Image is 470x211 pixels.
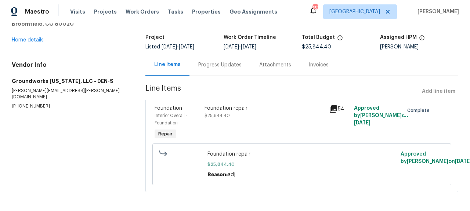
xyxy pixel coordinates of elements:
span: [DATE] [241,44,256,50]
span: Complete [407,107,433,114]
span: Foundation [155,106,182,111]
span: Properties [192,8,221,15]
span: Reason: [207,172,228,177]
span: - [162,44,194,50]
span: Work Orders [126,8,159,15]
span: Foundation repair [207,150,396,158]
div: Invoices [309,61,329,69]
h5: Total Budget [302,35,335,40]
div: 151 [312,4,318,12]
span: Maestro [25,8,49,15]
span: $25,844.40 [302,44,331,50]
div: 54 [329,105,350,113]
span: Visits [70,8,85,15]
span: Line Items [145,85,419,98]
h5: Work Order Timeline [224,35,276,40]
span: [DATE] [179,44,194,50]
h4: Vendor Info [12,61,128,69]
span: Approved by [PERSON_NAME] on [354,106,408,125]
span: Listed [145,44,194,50]
div: Line Items [154,61,181,68]
div: Attachments [259,61,291,69]
span: Interior Overall - Foundation [155,113,188,125]
p: [PHONE_NUMBER] [12,103,128,109]
span: [DATE] [354,120,370,125]
span: Geo Assignments [229,8,277,15]
span: [GEOGRAPHIC_DATA] [329,8,380,15]
span: [PERSON_NAME] [415,8,459,15]
h5: Broomfield, CO 80020 [12,20,128,28]
span: [DATE] [162,44,177,50]
span: Repair [155,130,176,138]
span: [DATE] [224,44,239,50]
div: [PERSON_NAME] [380,44,458,50]
div: Progress Updates [198,61,242,69]
span: The hpm assigned to this work order. [419,35,425,44]
span: The total cost of line items that have been proposed by Opendoor. This sum includes line items th... [337,35,343,44]
h5: Groundworks [US_STATE], LLC - DEN-S [12,77,128,85]
span: $25,844.40 [205,113,230,118]
span: - [224,44,256,50]
span: $25,844.40 [207,161,396,168]
span: Projects [94,8,117,15]
p: [PERSON_NAME][EMAIL_ADDRESS][PERSON_NAME][DOMAIN_NAME] [12,88,128,100]
h5: Assigned HPM [380,35,417,40]
h5: Project [145,35,164,40]
a: Home details [12,37,44,43]
span: Tasks [168,9,183,14]
span: adj [228,172,235,177]
div: Foundation repair [205,105,325,112]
